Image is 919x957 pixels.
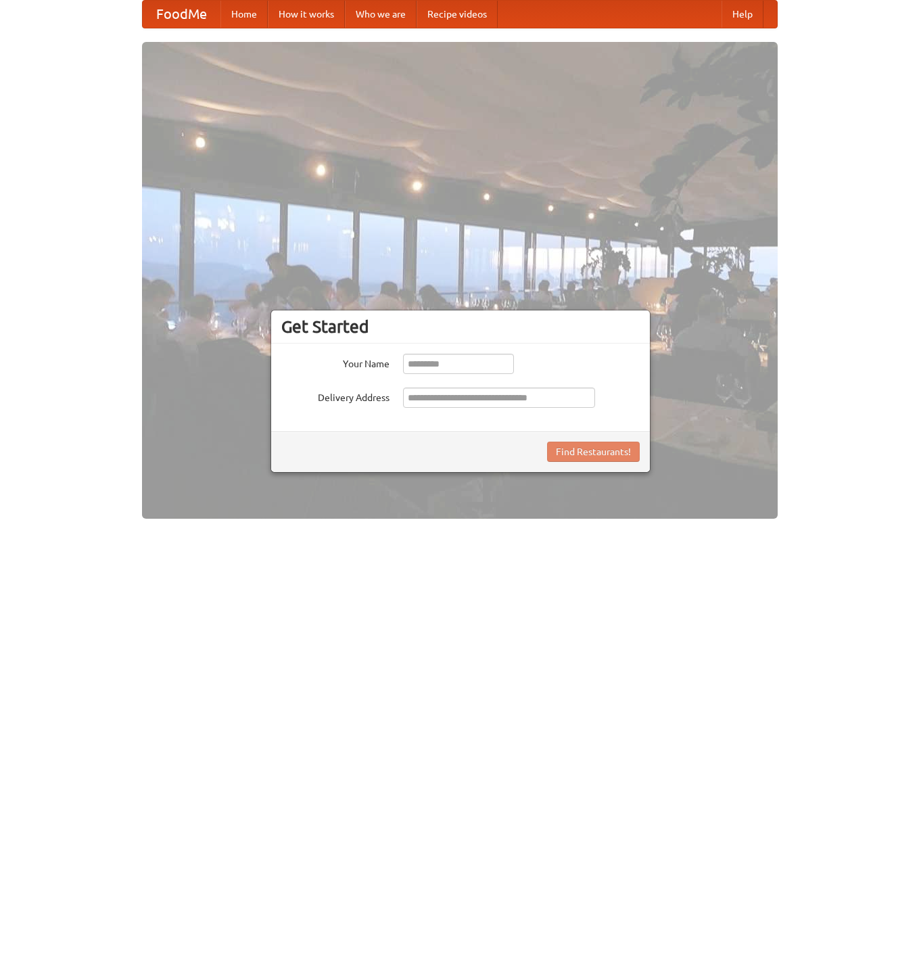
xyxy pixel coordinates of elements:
[417,1,498,28] a: Recipe videos
[281,388,390,404] label: Delivery Address
[345,1,417,28] a: Who we are
[547,442,640,462] button: Find Restaurants!
[722,1,763,28] a: Help
[281,354,390,371] label: Your Name
[268,1,345,28] a: How it works
[143,1,220,28] a: FoodMe
[281,317,640,337] h3: Get Started
[220,1,268,28] a: Home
